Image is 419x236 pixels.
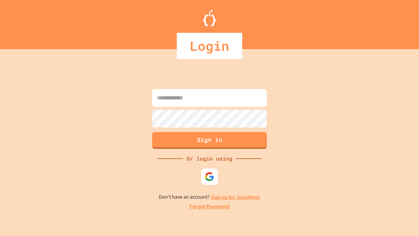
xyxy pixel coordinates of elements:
[211,194,261,201] a: Sign up for JuiceMind.
[152,132,267,149] button: Sign in
[205,172,214,182] img: google-icon.svg
[183,155,236,163] div: Or login using
[177,33,242,59] div: Login
[190,203,229,211] a: Forgot Password
[159,193,261,201] p: Don't have an account?
[203,10,216,26] img: Logo.svg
